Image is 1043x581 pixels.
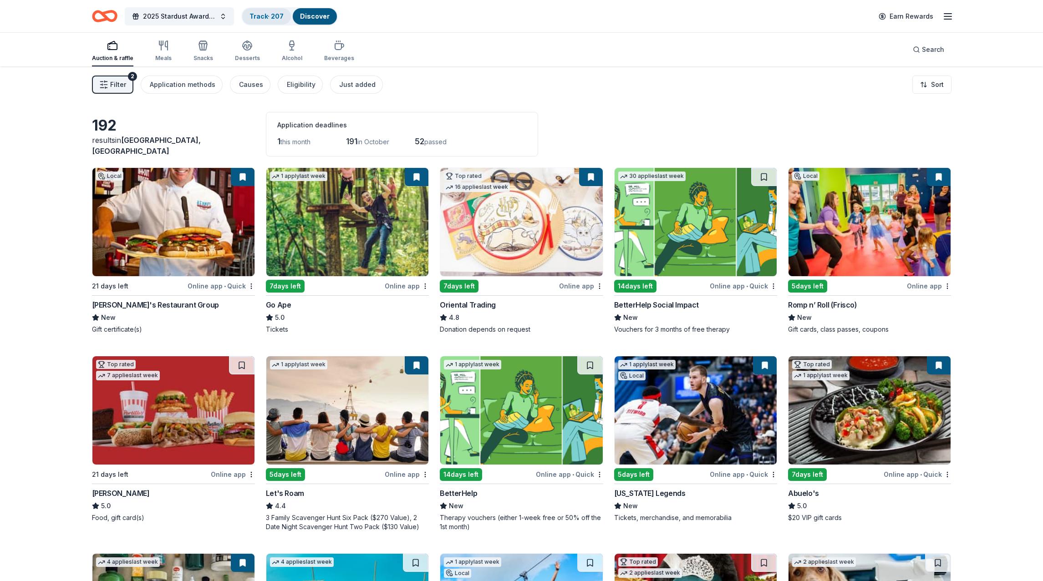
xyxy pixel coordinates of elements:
div: Local [96,172,123,181]
div: BetterHelp [440,488,477,499]
a: Image for Texas Legends1 applylast weekLocal5days leftOnline app•Quick[US_STATE] LegendsNewTicket... [614,356,777,522]
div: 7 days left [266,280,305,293]
img: Image for BetterHelp [440,356,602,465]
img: Image for Texas Legends [615,356,777,465]
div: Auction & raffle [92,55,133,62]
div: Therapy vouchers (either 1-week free or 50% off the 1st month) [440,513,603,531]
span: New [623,312,638,323]
div: 1 apply last week [270,172,327,181]
div: [PERSON_NAME] [92,488,150,499]
img: Image for Kenny's Restaurant Group [92,168,254,276]
div: Online app [211,469,255,480]
div: Tickets [266,325,429,334]
button: Snacks [193,36,213,66]
div: Online app [907,280,951,292]
div: Application methods [150,79,215,90]
div: Online app Quick [710,280,777,292]
span: 5.0 [275,312,285,323]
a: Earn Rewards [873,8,939,25]
button: Desserts [235,36,260,66]
span: New [623,500,638,511]
div: 5 days left [788,280,827,293]
div: Online app Quick [710,469,777,480]
button: Meals [155,36,172,66]
div: 2 applies last week [618,568,682,578]
span: Sort [931,79,944,90]
div: Online app [385,280,429,292]
span: 2025 Stardust Awards & Gala [143,11,216,22]
div: $20 VIP gift cards [788,513,951,522]
div: Romp n’ Roll (Frisco) [788,299,857,310]
div: 2 applies last week [792,557,856,567]
a: Home [92,5,117,27]
div: Vouchers for 3 months of free therapy [614,325,777,334]
div: Desserts [235,55,260,62]
div: Top rated [444,172,483,181]
span: • [224,283,226,290]
button: Alcohol [282,36,302,66]
div: Beverages [324,55,354,62]
div: [US_STATE] Legends [614,488,686,499]
a: Image for Portillo'sTop rated7 applieslast week21 days leftOnline app[PERSON_NAME]5.0Food, gift c... [92,356,255,522]
div: 7 days left [440,280,478,293]
button: Eligibility [278,76,323,94]
div: Snacks [193,55,213,62]
div: Application deadlines [277,120,527,131]
div: Just added [339,79,376,90]
div: Online app [385,469,429,480]
div: 2 [128,72,137,81]
span: • [746,283,748,290]
a: Image for Oriental TradingTop rated16 applieslast week7days leftOnline appOriental Trading4.8Dona... [440,167,603,334]
span: 52 [415,136,424,146]
div: Alcohol [282,55,302,62]
span: • [746,471,748,478]
span: this month [280,138,310,146]
div: 30 applies last week [618,172,686,181]
div: Online app Quick [188,280,255,292]
button: Search [906,40,951,59]
div: Meals [155,55,172,62]
div: 1 apply last week [618,360,676,369]
button: Filter2 [92,76,133,94]
a: Image for Kenny's Restaurant GroupLocal21 days leftOnline app•Quick[PERSON_NAME]'s Restaurant Gro... [92,167,255,334]
div: 3 Family Scavenger Hunt Six Pack ($270 Value), 2 Date Night Scavenger Hunt Two Pack ($130 Value) [266,513,429,531]
a: Image for Go Ape1 applylast week7days leftOnline appGo Ape5.0Tickets [266,167,429,334]
button: 2025 Stardust Awards & Gala [125,7,234,25]
div: 4 applies last week [96,557,160,567]
div: BetterHelp Social Impact [614,299,699,310]
a: Track· 207 [249,12,284,20]
img: Image for Abuelo's [789,356,951,465]
div: 4 applies last week [270,557,334,567]
div: 7 days left [788,468,827,481]
div: Donation depends on request [440,325,603,334]
span: 1 [277,136,280,146]
a: Image for Let's Roam1 applylast week5days leftOnline appLet's Roam4.43 Family Scavenger Hunt Six ... [266,356,429,531]
span: 5.0 [101,500,111,511]
div: Top rated [96,360,136,369]
div: 192 [92,116,255,135]
div: 16 applies last week [444,182,510,192]
span: in October [357,138,389,146]
span: 5.0 [797,500,807,511]
span: in [92,136,201,156]
span: New [101,312,116,323]
div: Top rated [792,360,832,369]
div: Online app Quick [884,469,951,480]
div: 5 days left [614,468,653,481]
button: Causes [230,76,270,94]
div: Food, gift card(s) [92,513,255,522]
div: 21 days left [92,281,128,292]
span: 4.8 [449,312,459,323]
span: • [921,471,922,478]
div: Local [792,172,819,181]
span: 4.4 [275,500,286,511]
div: Abuelo's [788,488,819,499]
button: Track· 207Discover [241,7,338,25]
div: 7 applies last week [96,371,160,380]
a: Discover [300,12,330,20]
a: Image for BetterHelp Social Impact30 applieslast week14days leftOnline app•QuickBetterHelp Social... [614,167,777,334]
div: 14 days left [614,280,656,293]
div: 14 days left [440,468,482,481]
img: Image for Romp n’ Roll (Frisco) [789,168,951,276]
div: [PERSON_NAME]'s Restaurant Group [92,299,219,310]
